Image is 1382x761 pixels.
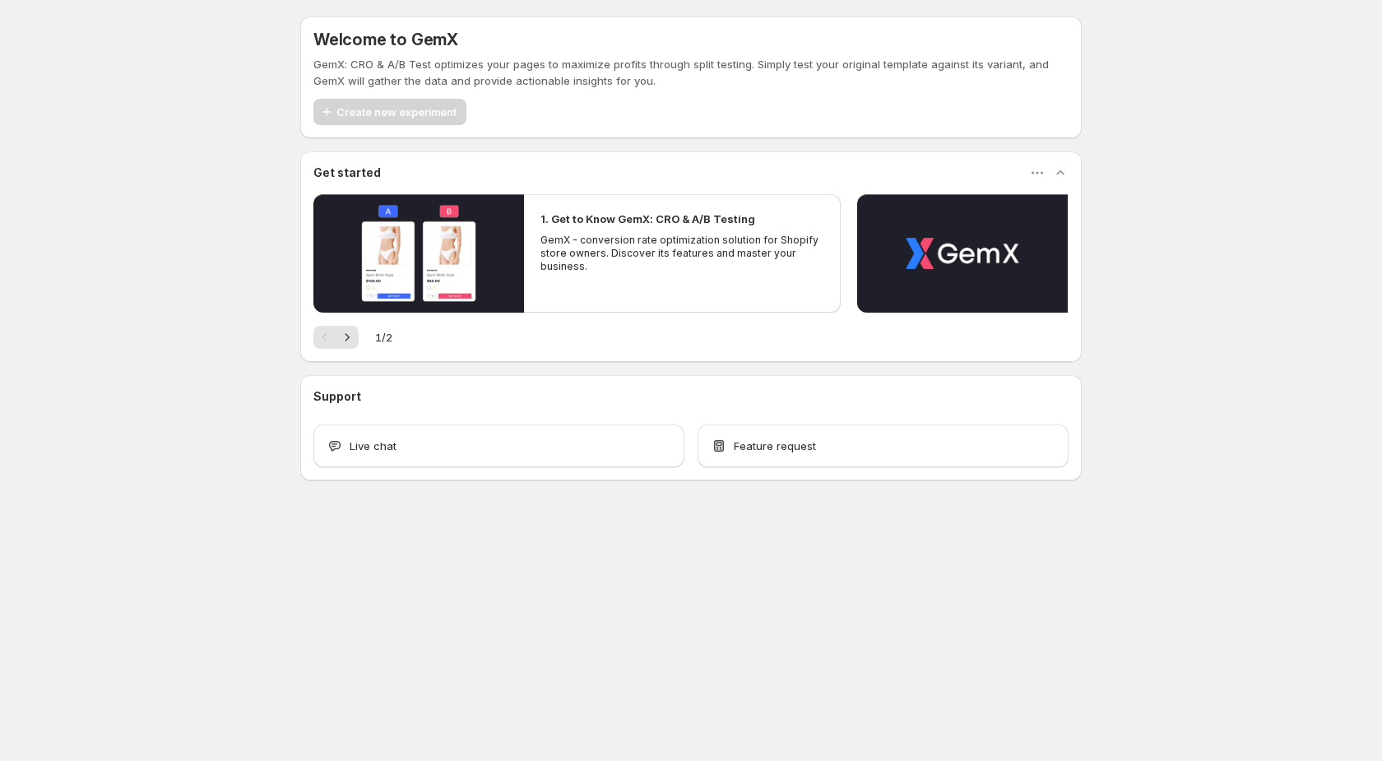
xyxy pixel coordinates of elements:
button: Play video [313,194,524,313]
button: Play video [857,194,1068,313]
p: GemX - conversion rate optimization solution for Shopify store owners. Discover its features and ... [540,234,823,273]
nav: Pagination [313,326,359,349]
button: Next [336,326,359,349]
h3: Support [313,388,361,405]
p: GemX: CRO & A/B Test optimizes your pages to maximize profits through split testing. Simply test ... [313,56,1069,89]
span: Feature request [734,438,816,454]
h2: 1. Get to Know GemX: CRO & A/B Testing [540,211,755,227]
h5: Welcome to GemX [313,30,458,49]
h3: Get started [313,165,381,181]
span: 1 / 2 [375,329,392,346]
span: Live chat [350,438,397,454]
